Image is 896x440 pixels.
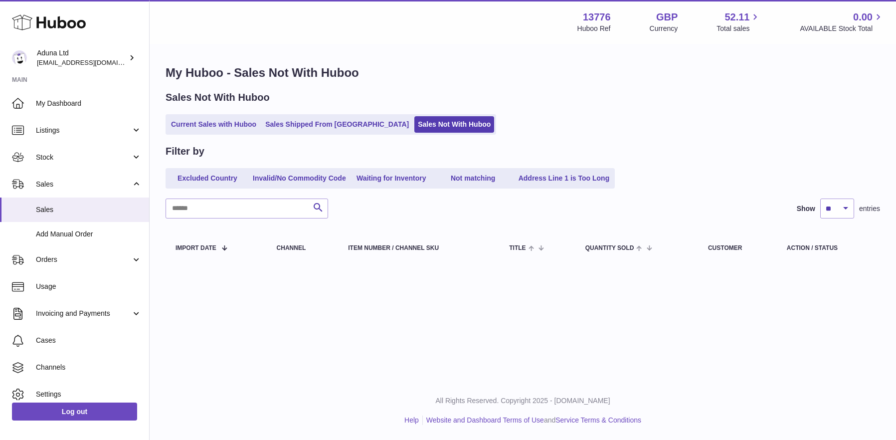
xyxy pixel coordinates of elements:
span: Title [509,245,526,251]
a: Waiting for Inventory [352,170,431,187]
span: My Dashboard [36,99,142,108]
span: Channels [36,363,142,372]
span: Import date [176,245,216,251]
a: 52.11 Total sales [717,10,761,33]
p: All Rights Reserved. Copyright 2025 - [DOMAIN_NAME] [158,396,888,406]
span: Orders [36,255,131,264]
div: Huboo Ref [577,24,611,33]
a: Current Sales with Huboo [168,116,260,133]
a: Website and Dashboard Terms of Use [426,416,544,424]
span: Sales [36,180,131,189]
div: Channel [277,245,329,251]
span: Invoicing and Payments [36,309,131,318]
a: Log out [12,403,137,421]
span: Stock [36,153,131,162]
div: Customer [708,245,767,251]
span: 52.11 [724,10,749,24]
h1: My Huboo - Sales Not With Huboo [166,65,880,81]
a: Not matching [433,170,513,187]
a: Service Terms & Conditions [555,416,641,424]
span: Sales [36,205,142,215]
span: Settings [36,390,142,399]
div: Item Number / Channel SKU [348,245,489,251]
span: Add Manual Order [36,229,142,239]
strong: GBP [656,10,678,24]
li: and [423,416,641,425]
span: entries [859,204,880,214]
a: 0.00 AVAILABLE Stock Total [800,10,884,33]
h2: Filter by [166,145,204,158]
a: Sales Not With Huboo [414,116,494,133]
div: Currency [650,24,678,33]
a: Help [404,416,419,424]
span: Listings [36,126,131,135]
span: Total sales [717,24,761,33]
span: Quantity Sold [585,245,634,251]
a: Sales Shipped From [GEOGRAPHIC_DATA] [262,116,412,133]
a: Address Line 1 is Too Long [515,170,613,187]
div: Aduna Ltd [37,48,127,67]
a: Excluded Country [168,170,247,187]
span: [EMAIL_ADDRESS][DOMAIN_NAME] [37,58,147,66]
h2: Sales Not With Huboo [166,91,270,104]
span: Cases [36,336,142,345]
strong: 13776 [583,10,611,24]
label: Show [797,204,815,214]
span: AVAILABLE Stock Total [800,24,884,33]
span: Usage [36,282,142,291]
img: foyin.fagbemi@aduna.com [12,50,27,65]
span: 0.00 [853,10,873,24]
div: Action / Status [787,245,870,251]
a: Invalid/No Commodity Code [249,170,350,187]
